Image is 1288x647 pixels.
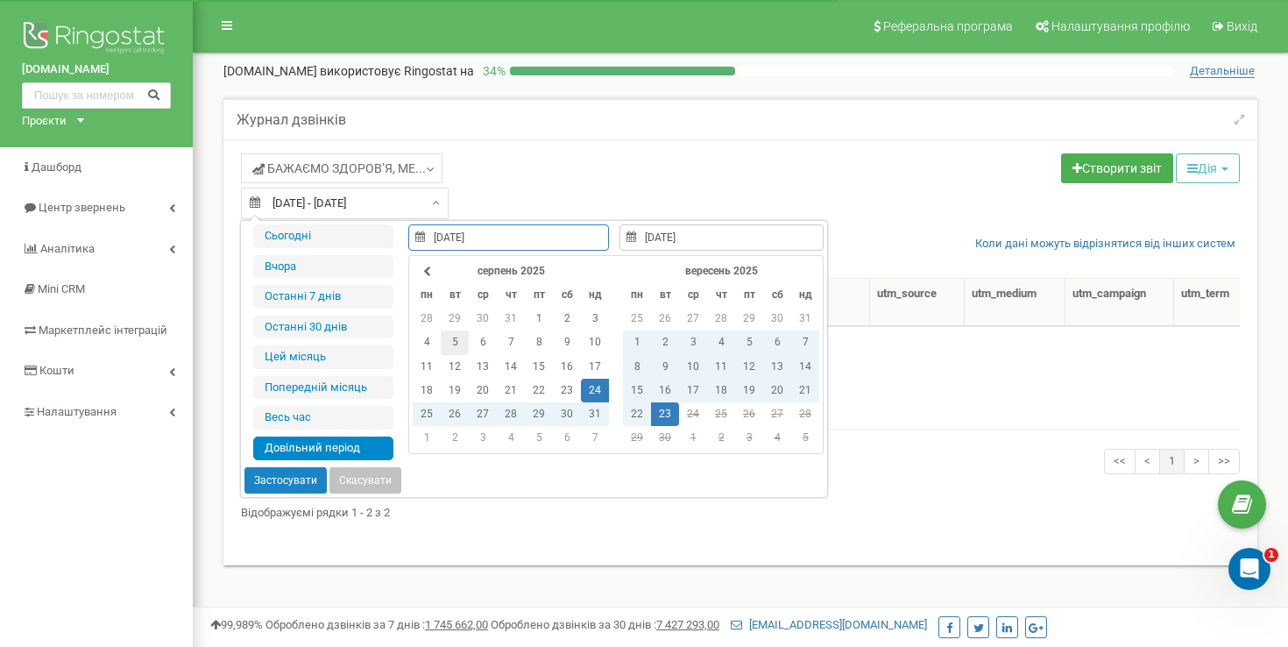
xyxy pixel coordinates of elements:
[413,283,441,307] th: пн
[870,279,964,326] th: utm_sourcе
[735,307,763,331] td: 29
[707,379,735,402] td: 18
[22,61,171,78] a: [DOMAIN_NAME]
[581,402,609,426] td: 31
[37,405,117,418] span: Налаштування
[553,283,581,307] th: сб
[413,379,441,402] td: 18
[441,402,469,426] td: 26
[210,618,263,631] span: 99,989%
[525,402,553,426] td: 29
[679,331,707,354] td: 3
[474,62,510,80] p: 34 %
[223,62,474,80] p: [DOMAIN_NAME]
[623,307,651,331] td: 25
[735,331,763,354] td: 5
[253,285,393,309] li: Останні 7 днів
[497,283,525,307] th: чт
[791,355,819,379] td: 14
[763,402,791,426] td: 27
[975,236,1235,252] a: Коли дані можуть відрізнятися вiд інших систем
[651,379,679,402] td: 16
[40,242,95,255] span: Аналiтика
[253,376,393,400] li: Попередній місяць
[1208,449,1240,474] a: >>
[320,64,474,78] span: використовує Ringostat на
[623,426,651,450] td: 29
[469,402,497,426] td: 27
[525,379,553,402] td: 22
[581,426,609,450] td: 7
[38,282,85,295] span: Mini CRM
[265,618,488,631] span: Оброблено дзвінків за 7 днів :
[553,402,581,426] td: 30
[707,307,735,331] td: 28
[441,307,469,331] td: 29
[763,283,791,307] th: сб
[679,307,707,331] td: 27
[441,283,469,307] th: вт
[679,379,707,402] td: 17
[791,307,819,331] td: 31
[413,402,441,426] td: 25
[651,355,679,379] td: 9
[22,113,67,130] div: Проєкти
[791,402,819,426] td: 28
[1065,279,1175,326] th: utm_cаmpaign
[497,307,525,331] td: 31
[469,426,497,450] td: 3
[965,279,1065,326] th: utm_mеdium
[735,283,763,307] th: пт
[735,379,763,402] td: 19
[735,426,763,450] td: 3
[1159,449,1185,474] a: 1
[707,283,735,307] th: чт
[679,283,707,307] th: ср
[241,153,442,183] a: БАЖАЄМО ЗДОРОВ’Я, МЕ...
[252,160,426,177] span: БАЖАЄМО ЗДОРОВ’Я, МЕ...
[581,379,609,402] td: 24
[791,283,819,307] th: нд
[497,402,525,426] td: 28
[651,426,679,450] td: 30
[1184,449,1209,474] a: >
[679,426,707,450] td: 1
[707,331,735,354] td: 4
[679,355,707,379] td: 10
[651,283,679,307] th: вт
[707,402,735,426] td: 25
[763,331,791,354] td: 6
[763,307,791,331] td: 30
[651,331,679,354] td: 2
[253,406,393,430] li: Весь час
[329,467,401,494] button: Скасувати
[441,426,469,450] td: 2
[623,402,651,426] td: 22
[441,355,469,379] td: 12
[525,283,553,307] th: пт
[1227,19,1257,33] span: Вихід
[237,112,346,128] h5: Журнал дзвінків
[253,224,393,248] li: Сьогодні
[253,437,393,460] li: Довільний період
[651,402,679,426] td: 23
[553,355,581,379] td: 16
[707,355,735,379] td: 11
[525,331,553,354] td: 8
[1176,153,1240,183] button: Дія
[491,618,719,631] span: Оброблено дзвінків за 30 днів :
[735,402,763,426] td: 26
[441,260,581,283] th: серпень 2025
[581,307,609,331] td: 3
[469,379,497,402] td: 20
[791,426,819,450] td: 5
[441,331,469,354] td: 5
[1061,153,1173,183] a: Створити звіт
[413,307,441,331] td: 28
[1135,449,1160,474] a: <
[22,18,171,61] img: Ringostat logo
[763,379,791,402] td: 20
[469,331,497,354] td: 6
[623,379,651,402] td: 15
[581,355,609,379] td: 17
